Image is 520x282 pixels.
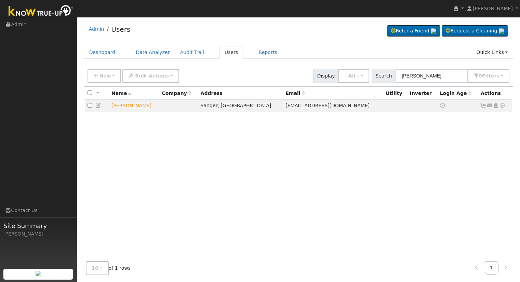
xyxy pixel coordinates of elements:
span: [PERSON_NAME] [473,6,513,11]
td: Lead [109,100,159,112]
a: Admin [89,26,104,32]
a: Quick Links [471,46,513,59]
div: Inverter [410,90,435,97]
a: Refer a Friend [387,25,440,37]
a: Data Analyzer [131,46,175,59]
a: Dashboard [84,46,121,59]
span: Name [111,90,132,96]
a: Not connected [481,103,487,108]
a: Other actions [499,102,505,109]
img: retrieve [36,271,41,276]
span: New [99,73,111,79]
button: Bulk Actions [122,69,179,83]
span: of 1 rows [86,261,131,275]
a: Edit User [95,103,102,108]
span: Display [313,69,339,83]
div: [PERSON_NAME] [3,230,73,238]
a: Request a Cleaning [442,25,508,37]
span: Search [372,69,396,83]
a: Users [111,25,130,33]
span: s [496,73,499,79]
span: Filter [482,73,499,79]
div: Actions [481,90,509,97]
div: Utility [386,90,405,97]
a: Reports [254,46,282,59]
a: Login As [493,103,499,108]
span: Days since last login [440,90,471,96]
td: Sanger, [GEOGRAPHIC_DATA] [198,100,283,112]
img: retrieve [431,28,436,34]
a: 1 [484,261,499,274]
a: No login access [440,103,446,108]
button: 10 [86,261,109,275]
img: Know True-Up [5,4,77,19]
span: Bulk Actions [135,73,169,79]
input: Search [396,69,468,83]
a: mrjesseez@gmail.com [487,102,493,109]
span: [EMAIL_ADDRESS][DOMAIN_NAME] [285,103,370,108]
button: New [88,69,121,83]
div: Address [201,90,281,97]
a: Audit Trail [175,46,209,59]
span: Site Summary [3,221,73,230]
span: 10 [92,265,99,271]
button: 0Filters [468,69,509,83]
span: Company name [162,90,191,96]
img: retrieve [499,28,504,34]
span: Email [285,90,305,96]
button: - All - [338,69,369,83]
a: Users [219,46,243,59]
